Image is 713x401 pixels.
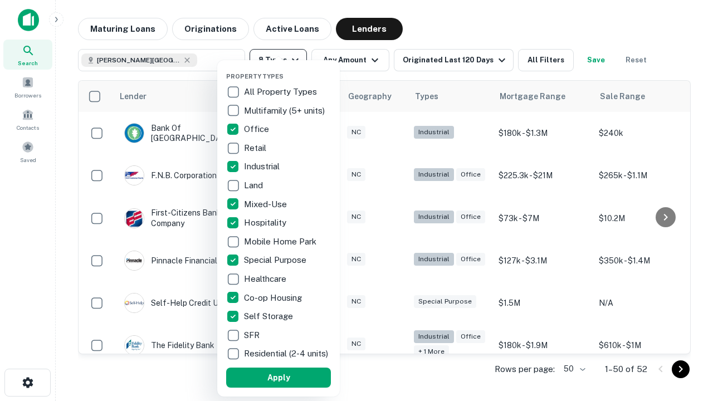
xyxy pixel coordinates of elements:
p: All Property Types [244,85,319,99]
p: Residential (2-4 units) [244,347,330,360]
p: Industrial [244,160,282,173]
span: Property Types [226,73,284,80]
p: Mixed-Use [244,198,289,211]
p: Office [244,123,271,136]
p: Hospitality [244,216,289,229]
p: Retail [244,141,268,155]
p: Multifamily (5+ units) [244,104,327,118]
iframe: Chat Widget [657,276,713,330]
p: Co-op Housing [244,291,304,305]
p: Mobile Home Park [244,235,319,248]
button: Apply [226,368,331,388]
p: Healthcare [244,272,289,286]
p: Self Storage [244,310,295,323]
p: Special Purpose [244,253,309,267]
p: SFR [244,329,262,342]
p: Land [244,179,265,192]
